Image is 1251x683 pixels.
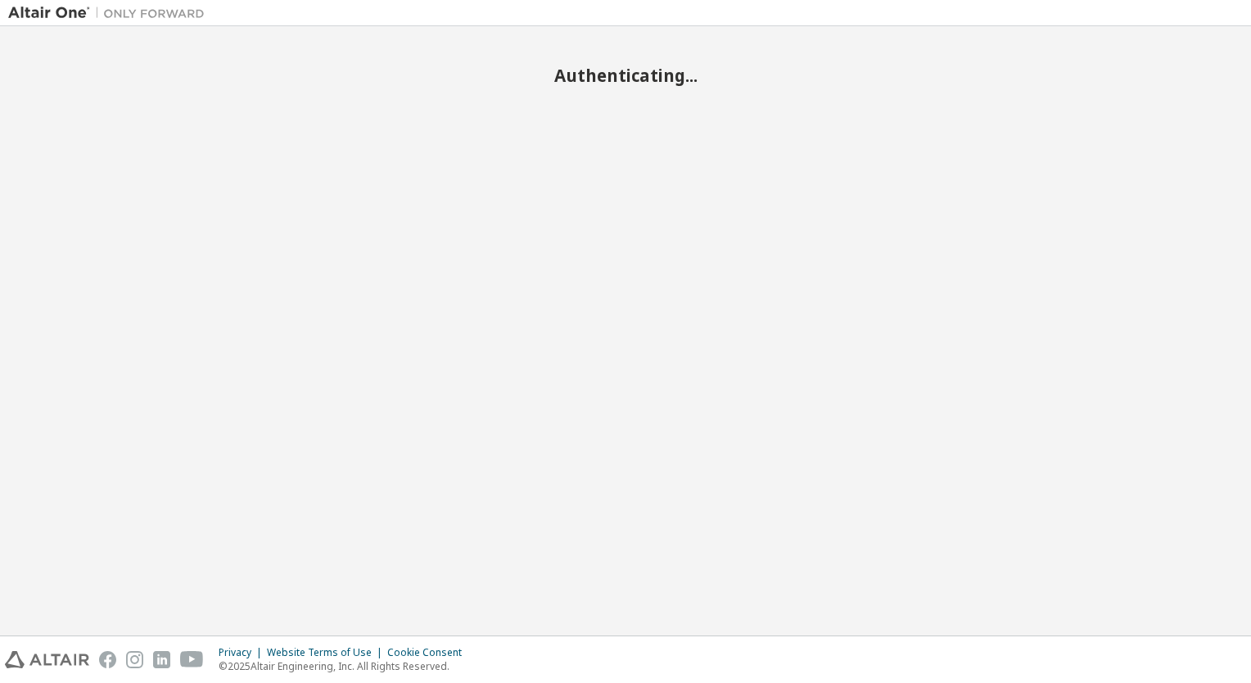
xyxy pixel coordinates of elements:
[219,646,267,659] div: Privacy
[5,651,89,668] img: altair_logo.svg
[8,5,213,21] img: Altair One
[387,646,472,659] div: Cookie Consent
[180,651,204,668] img: youtube.svg
[267,646,387,659] div: Website Terms of Use
[126,651,143,668] img: instagram.svg
[153,651,170,668] img: linkedin.svg
[99,651,116,668] img: facebook.svg
[219,659,472,673] p: © 2025 Altair Engineering, Inc. All Rights Reserved.
[8,65,1243,86] h2: Authenticating...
